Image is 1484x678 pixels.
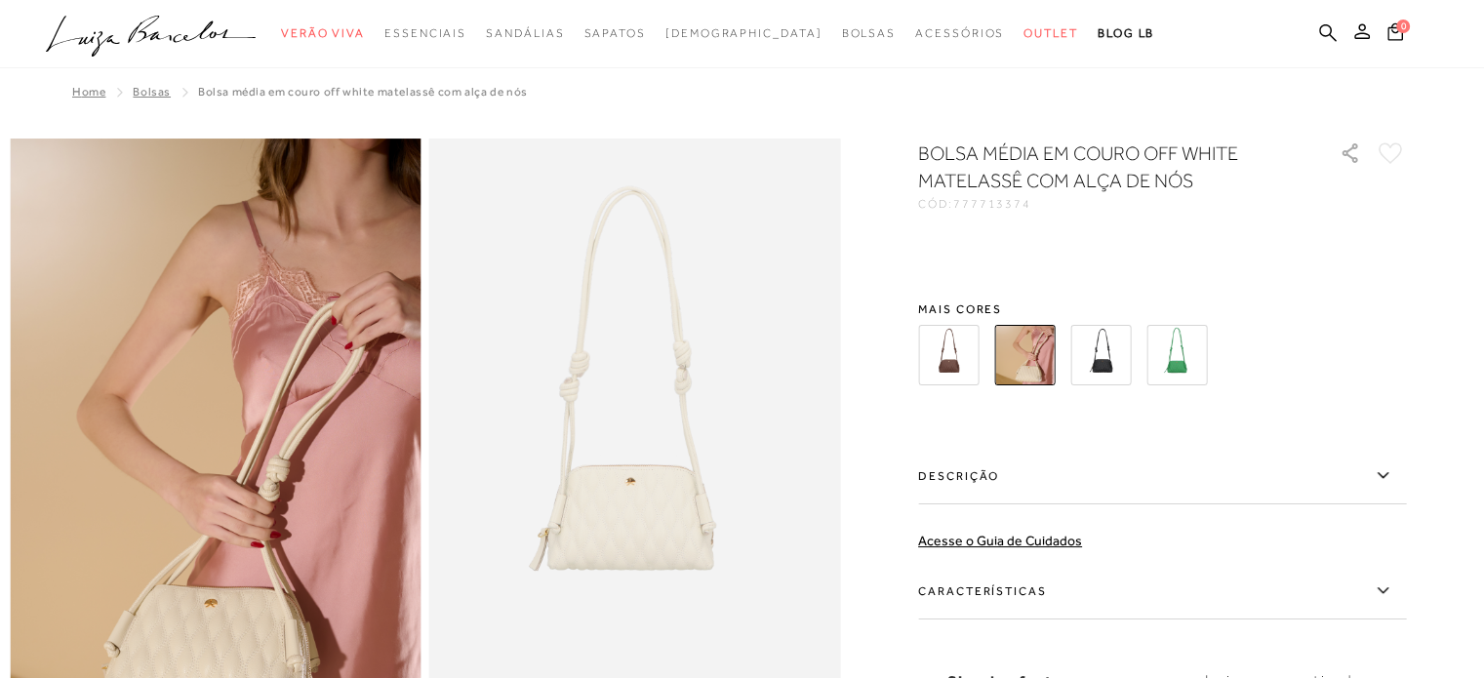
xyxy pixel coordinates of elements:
[994,325,1055,385] img: BOLSA MÉDIA EM COURO OFF WHITE MATELASSÊ COM ALÇA DE NÓS
[918,198,1308,210] div: CÓD:
[665,26,822,40] span: [DEMOGRAPHIC_DATA]
[1396,20,1410,33] span: 0
[1023,26,1078,40] span: Outlet
[198,85,528,99] span: BOLSA MÉDIA EM COURO OFF WHITE MATELASSÊ COM ALÇA DE NÓS
[918,140,1284,194] h1: BOLSA MÉDIA EM COURO OFF WHITE MATELASSÊ COM ALÇA DE NÓS
[281,16,365,52] a: categoryNavScreenReaderText
[918,533,1082,548] a: Acesse o Guia de Cuidados
[953,197,1031,211] span: 777713374
[1023,16,1078,52] a: categoryNavScreenReaderText
[1098,26,1154,40] span: BLOG LB
[918,448,1406,504] label: Descrição
[486,16,564,52] a: categoryNavScreenReaderText
[841,16,896,52] a: categoryNavScreenReaderText
[841,26,896,40] span: Bolsas
[915,26,1004,40] span: Acessórios
[72,85,105,99] a: Home
[486,26,564,40] span: Sandálias
[583,26,645,40] span: Sapatos
[384,16,466,52] a: categoryNavScreenReaderText
[281,26,365,40] span: Verão Viva
[1146,325,1207,385] img: BOLSA MÉDIA EM COURO VERDE TREVO MATELASSÊ COM ALÇA DE NÓS
[918,325,979,385] img: BOLSA MÉDIA EM COURO CAFÉ MATELASSÊ COM ALÇA DE NÓS
[384,26,466,40] span: Essenciais
[665,16,822,52] a: noSubCategoriesText
[583,16,645,52] a: categoryNavScreenReaderText
[918,303,1406,315] span: Mais cores
[915,16,1004,52] a: categoryNavScreenReaderText
[133,85,171,99] a: Bolsas
[918,563,1406,619] label: Características
[1098,16,1154,52] a: BLOG LB
[1070,325,1131,385] img: BOLSA MÉDIA EM COURO PRETO MATELASSÊ COM ALÇA DE NÓS
[1382,21,1409,48] button: 0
